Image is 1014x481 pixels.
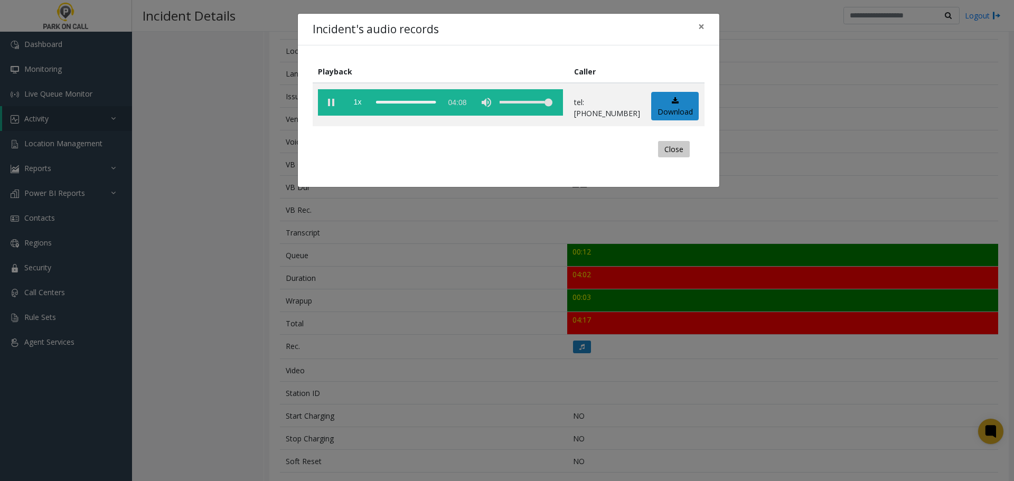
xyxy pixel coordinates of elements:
div: volume level [500,89,552,116]
span: playback speed button [344,89,371,116]
a: Download [651,92,699,121]
button: Close [658,141,690,158]
div: scrub bar [376,89,436,116]
span: × [698,19,705,34]
th: Caller [569,60,646,83]
p: tel:[PHONE_NUMBER] [574,97,640,119]
th: Playback [313,60,569,83]
h4: Incident's audio records [313,21,439,38]
button: Close [691,14,712,40]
